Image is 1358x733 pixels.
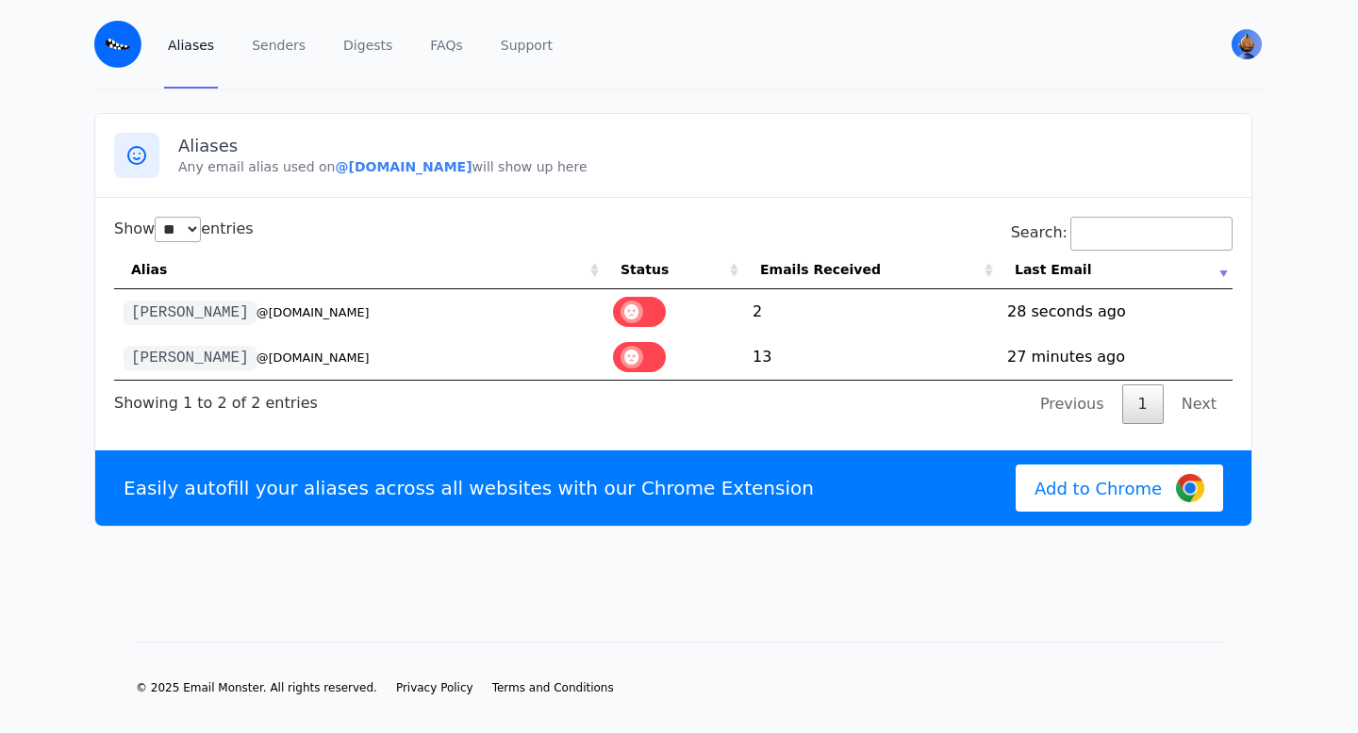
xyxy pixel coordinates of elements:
[178,157,1233,176] p: Any email alias used on will show up here
[604,251,743,289] th: Status: activate to sort column ascending
[1166,384,1233,424] a: Next
[1176,474,1204,502] img: Google Chrome Logo
[136,680,377,695] li: © 2025 Email Monster. All rights reserved.
[124,301,257,325] code: [PERSON_NAME]
[998,251,1233,289] th: Last Email: activate to sort column ascending
[396,680,473,695] a: Privacy Policy
[1230,27,1264,61] button: User menu
[1024,384,1120,424] a: Previous
[114,220,254,237] label: Show entries
[155,217,201,242] select: Showentries
[743,251,998,289] th: Emails Received: activate to sort column ascending
[492,680,614,695] a: Terms and Conditions
[998,289,1233,334] td: 28 seconds ago
[1122,384,1164,424] a: 1
[492,681,614,694] span: Terms and Conditions
[257,305,370,319] small: @[DOMAIN_NAME]
[124,346,257,370] code: [PERSON_NAME]
[178,135,1233,157] h3: Aliases
[1070,217,1233,251] input: Search:
[1011,223,1233,241] label: Search:
[114,381,318,415] div: Showing 1 to 2 of 2 entries
[743,334,998,380] td: 13
[335,159,472,174] b: @[DOMAIN_NAME]
[114,251,604,289] th: Alias: activate to sort column ascending
[743,289,998,334] td: 2
[396,681,473,694] span: Privacy Policy
[1016,464,1223,512] a: Add to Chrome
[257,350,370,365] small: @[DOMAIN_NAME]
[1035,476,1162,501] span: Add to Chrome
[1232,29,1262,59] img: Natasha's Avatar
[94,21,141,68] img: Email Monster
[124,475,814,501] p: Easily autofill your aliases across all websites with our Chrome Extension
[998,334,1233,380] td: 27 minutes ago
